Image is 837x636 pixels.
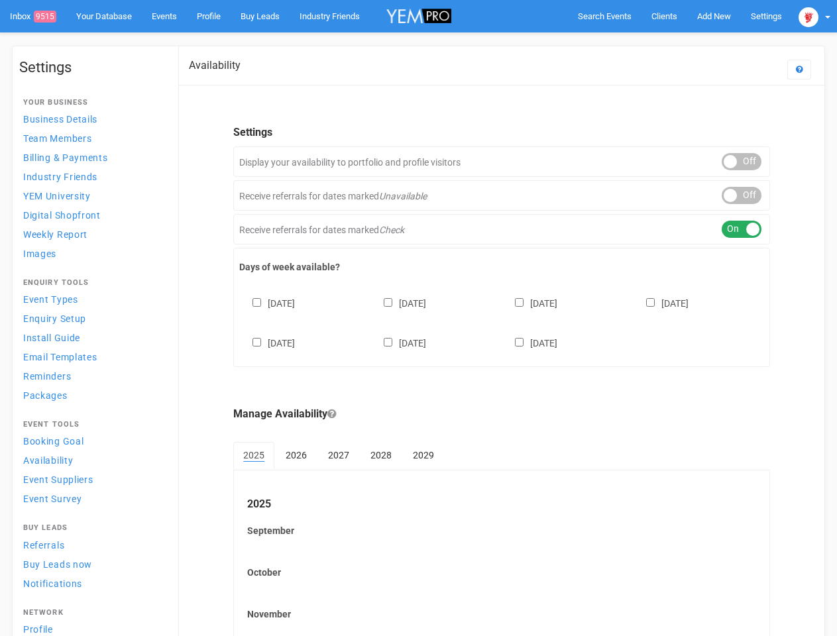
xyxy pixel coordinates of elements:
a: Event Suppliers [19,470,165,488]
em: Unavailable [379,191,427,201]
a: Email Templates [19,348,165,366]
a: Billing & Payments [19,148,165,166]
img: open-uri20250107-2-1pbi2ie [799,7,818,27]
span: YEM University [23,191,91,201]
a: Team Members [19,129,165,147]
span: Event Survey [23,494,82,504]
h4: Enquiry Tools [23,279,161,287]
a: Digital Shopfront [19,206,165,224]
span: Clients [651,11,677,21]
a: Notifications [19,574,165,592]
h1: Settings [19,60,165,76]
span: Search Events [578,11,632,21]
span: Install Guide [23,333,80,343]
span: Team Members [23,133,91,144]
label: [DATE] [502,295,557,310]
input: [DATE] [515,298,524,307]
span: Images [23,248,56,259]
span: Email Templates [23,352,97,362]
input: [DATE] [252,338,261,346]
span: Availability [23,455,73,466]
a: 2029 [403,442,444,468]
span: Event Types [23,294,78,305]
span: Digital Shopfront [23,210,101,221]
input: [DATE] [384,338,392,346]
div: Display your availability to portfolio and profile visitors [233,146,770,177]
legend: 2025 [247,497,756,512]
div: Receive referrals for dates marked [233,180,770,211]
a: 2026 [276,442,317,468]
label: November [247,608,756,621]
span: Add New [697,11,731,21]
label: [DATE] [239,335,295,350]
a: Enquiry Setup [19,309,165,327]
div: Receive referrals for dates marked [233,214,770,244]
label: [DATE] [370,295,426,310]
a: Referrals [19,536,165,554]
span: Packages [23,390,68,401]
label: [DATE] [239,295,295,310]
a: Packages [19,386,165,404]
label: October [247,566,756,579]
label: [DATE] [370,335,426,350]
span: Weekly Report [23,229,87,240]
label: September [247,524,756,537]
a: Event Types [19,290,165,308]
input: [DATE] [515,338,524,346]
span: Business Details [23,114,97,125]
a: Booking Goal [19,432,165,450]
a: 2027 [318,442,359,468]
a: Business Details [19,110,165,128]
span: Event Suppliers [23,474,93,485]
legend: Manage Availability [233,407,770,422]
a: Industry Friends [19,168,165,185]
span: Enquiry Setup [23,313,86,324]
input: [DATE] [252,298,261,307]
h4: Event Tools [23,421,161,429]
span: Booking Goal [23,436,84,447]
a: Install Guide [19,329,165,346]
a: YEM University [19,187,165,205]
label: Days of week available? [239,260,764,274]
legend: Settings [233,125,770,140]
a: Images [19,244,165,262]
span: 9515 [34,11,56,23]
h4: Your Business [23,99,161,107]
a: Weekly Report [19,225,165,243]
label: [DATE] [633,295,689,310]
a: Reminders [19,367,165,385]
a: Buy Leads now [19,555,165,573]
a: 2025 [233,442,274,470]
span: Reminders [23,371,71,382]
input: [DATE] [384,298,392,307]
h4: Network [23,609,161,617]
span: Notifications [23,578,82,589]
label: [DATE] [502,335,557,350]
h4: Buy Leads [23,524,161,532]
h2: Availability [189,60,241,72]
em: Check [379,225,404,235]
a: Event Survey [19,490,165,507]
span: Billing & Payments [23,152,108,163]
input: [DATE] [646,298,655,307]
a: 2028 [361,442,402,468]
a: Availability [19,451,165,469]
